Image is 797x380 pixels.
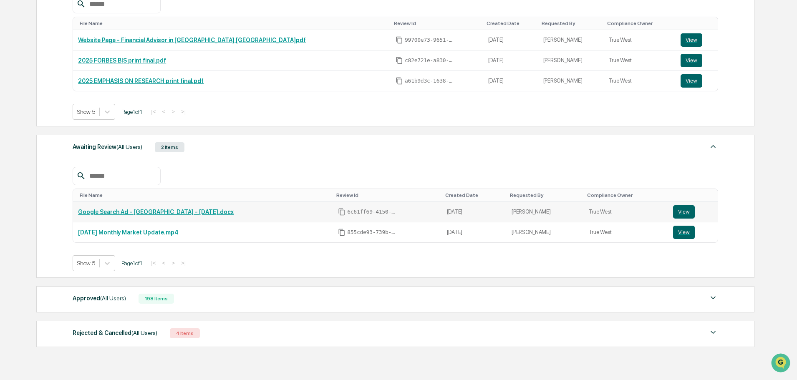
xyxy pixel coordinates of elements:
td: [DATE] [442,202,507,222]
a: View [681,33,713,47]
span: (All Users) [116,143,142,150]
a: Website Page - Financial Advisor in [GEOGRAPHIC_DATA] [GEOGRAPHIC_DATA]pdf [78,37,306,43]
img: caret [708,327,718,337]
button: View [681,74,702,88]
td: [DATE] [483,30,538,50]
img: Dave Feldman [8,128,22,141]
button: >| [179,108,188,115]
td: [PERSON_NAME] [538,30,604,50]
button: See all [129,91,152,101]
div: Toggle SortBy [80,20,387,26]
a: 2025 FORBES BIS print final.pdf [78,57,166,64]
span: [DATE] [74,136,91,143]
p: How can we help? [8,18,152,31]
span: Copy Id [396,77,403,85]
span: 855cde93-739b-4217-8942-a2d7ef2b0c79 [347,229,397,236]
a: View [681,54,713,67]
button: < [159,259,168,267]
a: 🗄️Attestations [57,167,107,182]
button: View [673,226,695,239]
img: 4531339965365_218c74b014194aa58b9b_72.jpg [18,64,33,79]
div: Start new chat [38,64,137,72]
div: Toggle SortBy [510,192,580,198]
div: Toggle SortBy [682,20,714,26]
span: Page 1 of 1 [121,108,142,115]
button: |< [149,259,158,267]
span: • [69,113,72,120]
button: |< [149,108,158,115]
span: [PERSON_NAME] [26,136,68,143]
div: Toggle SortBy [445,192,503,198]
span: a61b9d3c-1638-42d5-8044-ab827cf46304 [405,78,455,84]
span: Copy Id [338,208,346,216]
div: Toggle SortBy [607,20,672,26]
div: 🖐️ [8,171,15,178]
input: Clear [22,38,138,47]
a: 2025 EMPHASIS ON RESEARCH print final.pdf [78,78,204,84]
td: True West [604,71,676,91]
img: 1746055101610-c473b297-6a78-478c-a979-82029cc54cd1 [8,64,23,79]
div: 🗄️ [61,171,67,178]
button: < [159,108,168,115]
div: Toggle SortBy [336,192,438,198]
div: Toggle SortBy [542,20,600,26]
div: 4 Items [170,328,200,338]
td: True West [604,30,676,50]
div: Approved [73,293,126,304]
span: (All Users) [100,295,126,302]
div: Toggle SortBy [80,192,330,198]
div: Toggle SortBy [675,192,714,198]
div: We're available if you need us! [38,72,115,79]
img: caret [708,293,718,303]
div: 198 Items [139,294,174,304]
a: Powered byPylon [59,206,101,213]
span: [DATE] [74,113,91,120]
img: 1746055101610-c473b297-6a78-478c-a979-82029cc54cd1 [17,136,23,143]
div: Toggle SortBy [587,192,665,198]
td: [DATE] [483,50,538,71]
span: Data Lookup [17,186,53,195]
span: (All Users) [131,330,157,336]
span: • [69,136,72,143]
img: Dave Feldman [8,106,22,119]
span: c82e721e-a830-468b-8be8-88bbbbee27d0 [405,57,455,64]
button: View [673,205,695,219]
button: > [169,108,177,115]
td: [PERSON_NAME] [538,71,604,91]
span: Preclearance [17,171,54,179]
div: 2 Items [155,142,184,152]
td: True West [584,222,668,242]
div: 🔎 [8,187,15,194]
td: True West [604,50,676,71]
a: View [681,74,713,88]
a: 🔎Data Lookup [5,183,56,198]
td: [DATE] [483,71,538,91]
div: Toggle SortBy [487,20,535,26]
a: View [673,205,713,219]
div: Toggle SortBy [394,20,480,26]
a: View [673,226,713,239]
td: [PERSON_NAME] [538,50,604,71]
button: > [169,259,177,267]
span: 6c61ff69-4150-4c77-a2a7-701e92262514 [347,209,397,215]
span: Copy Id [396,57,403,64]
a: 🖐️Preclearance [5,167,57,182]
a: [DATE] Monthly Market Update.mp4 [78,229,179,236]
td: [PERSON_NAME] [507,202,584,222]
img: 1746055101610-c473b297-6a78-478c-a979-82029cc54cd1 [17,114,23,121]
span: Page 1 of 1 [121,260,142,267]
div: Past conversations [8,93,53,99]
button: >| [179,259,188,267]
button: Start new chat [142,66,152,76]
td: [DATE] [442,222,507,242]
span: Pylon [83,207,101,213]
button: View [681,54,702,67]
span: Attestations [69,171,103,179]
span: Copy Id [338,229,346,236]
span: [PERSON_NAME] [26,113,68,120]
img: caret [708,141,718,151]
div: Rejected & Cancelled [73,327,157,338]
button: View [681,33,702,47]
